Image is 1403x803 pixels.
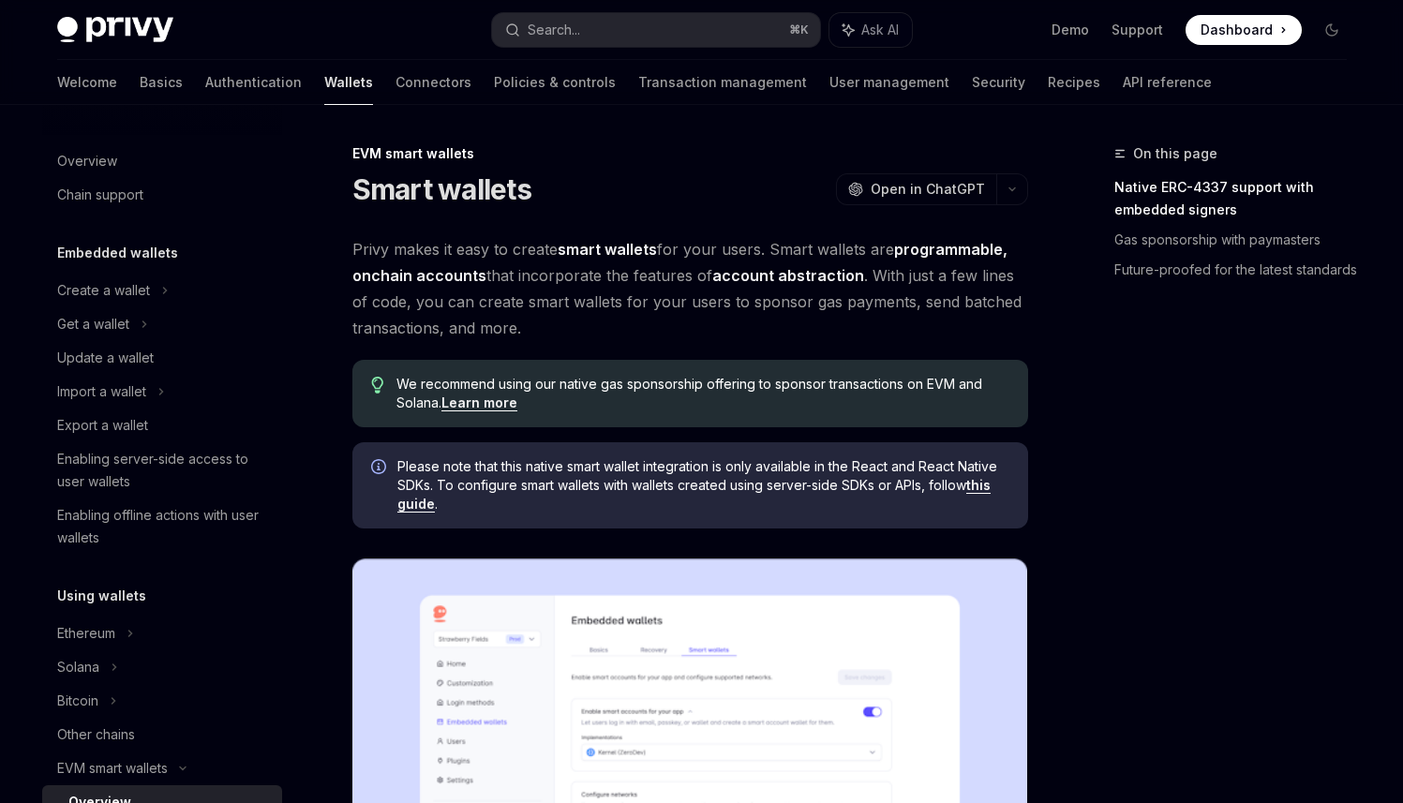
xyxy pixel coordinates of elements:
[712,266,864,286] a: account abstraction
[57,414,148,437] div: Export a wallet
[57,17,173,43] img: dark logo
[57,622,115,645] div: Ethereum
[57,656,99,678] div: Solana
[638,60,807,105] a: Transaction management
[1123,60,1212,105] a: API reference
[57,313,129,335] div: Get a wallet
[42,442,282,498] a: Enabling server-side access to user wallets
[352,172,531,206] h1: Smart wallets
[441,394,517,411] a: Learn more
[42,178,282,212] a: Chain support
[494,60,616,105] a: Policies & controls
[972,60,1025,105] a: Security
[352,236,1028,341] span: Privy makes it easy to create for your users. Smart wallets are that incorporate the features of ...
[396,375,1008,412] span: We recommend using our native gas sponsorship offering to sponsor transactions on EVM and Solana.
[352,144,1028,163] div: EVM smart wallets
[42,409,282,442] a: Export a wallet
[57,380,146,403] div: Import a wallet
[57,504,271,549] div: Enabling offline actions with user wallets
[371,459,390,478] svg: Info
[140,60,183,105] a: Basics
[57,690,98,712] div: Bitcoin
[1201,21,1273,39] span: Dashboard
[1112,21,1163,39] a: Support
[42,144,282,178] a: Overview
[492,13,820,47] button: Search...⌘K
[57,347,154,369] div: Update a wallet
[57,585,146,607] h5: Using wallets
[836,173,996,205] button: Open in ChatGPT
[57,723,135,746] div: Other chains
[1048,60,1100,105] a: Recipes
[1052,21,1089,39] a: Demo
[1186,15,1302,45] a: Dashboard
[324,60,373,105] a: Wallets
[1114,255,1362,285] a: Future-proofed for the latest standards
[42,341,282,375] a: Update a wallet
[871,180,985,199] span: Open in ChatGPT
[371,377,384,394] svg: Tip
[42,498,282,555] a: Enabling offline actions with user wallets
[558,240,657,259] strong: smart wallets
[57,279,150,302] div: Create a wallet
[1114,172,1362,225] a: Native ERC-4337 support with embedded signers
[829,13,912,47] button: Ask AI
[57,757,168,780] div: EVM smart wallets
[57,184,143,206] div: Chain support
[57,150,117,172] div: Overview
[528,19,580,41] div: Search...
[861,21,899,39] span: Ask AI
[57,448,271,493] div: Enabling server-side access to user wallets
[57,242,178,264] h5: Embedded wallets
[205,60,302,105] a: Authentication
[396,60,471,105] a: Connectors
[1133,142,1217,165] span: On this page
[42,718,282,751] a: Other chains
[57,60,117,105] a: Welcome
[1114,225,1362,255] a: Gas sponsorship with paymasters
[397,457,1009,513] span: Please note that this native smart wallet integration is only available in the React and React Na...
[1317,15,1347,45] button: Toggle dark mode
[789,22,809,37] span: ⌘ K
[829,60,949,105] a: User management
